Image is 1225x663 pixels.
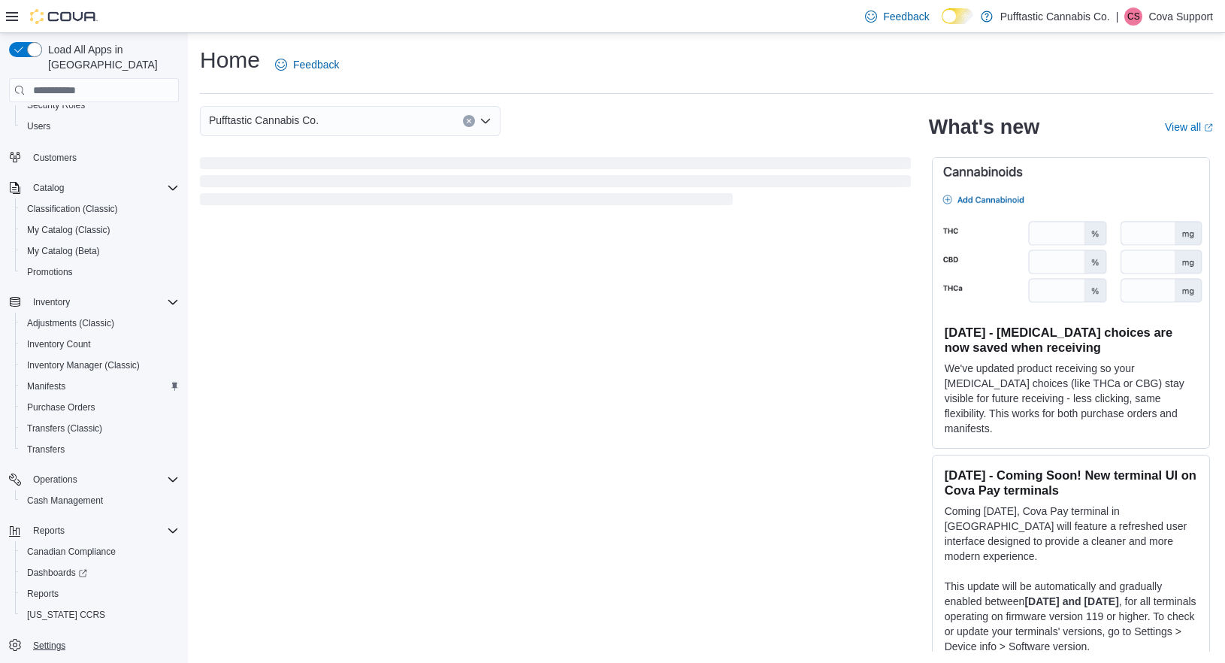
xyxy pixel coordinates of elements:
span: Adjustments (Classic) [21,314,179,332]
span: My Catalog (Beta) [27,245,100,257]
img: Cova [30,9,98,24]
h3: [DATE] - [MEDICAL_DATA] choices are now saved when receiving [945,325,1197,355]
button: Operations [27,471,83,489]
button: Cash Management [15,490,185,511]
span: [US_STATE] CCRS [27,609,105,621]
a: Dashboards [21,564,93,582]
a: Dashboards [15,562,185,583]
span: Catalog [33,182,64,194]
a: Customers [27,149,83,167]
a: Classification (Classic) [21,200,124,218]
a: Reports [21,585,65,603]
button: Purchase Orders [15,397,185,418]
input: Dark Mode [942,8,973,24]
button: Catalog [27,179,70,197]
button: Transfers [15,439,185,460]
button: My Catalog (Beta) [15,241,185,262]
a: Settings [27,637,71,655]
a: Transfers [21,440,71,459]
span: Promotions [21,263,179,281]
button: Promotions [15,262,185,283]
a: Manifests [21,377,71,395]
span: Classification (Classic) [27,203,118,215]
span: Reports [33,525,65,537]
span: Canadian Compliance [27,546,116,558]
span: Transfers (Classic) [27,422,102,434]
button: Manifests [15,376,185,397]
button: Open list of options [479,115,492,127]
span: Manifests [27,380,65,392]
span: Promotions [27,266,73,278]
span: Washington CCRS [21,606,179,624]
a: Canadian Compliance [21,543,122,561]
span: Customers [27,147,179,166]
span: Purchase Orders [21,398,179,416]
span: Manifests [21,377,179,395]
span: Pufftastic Cannabis Co. [209,111,319,129]
button: Customers [3,146,185,168]
button: Reports [15,583,185,604]
span: Reports [27,588,59,600]
h1: Home [200,45,260,75]
button: Operations [3,469,185,490]
a: Feedback [269,50,345,80]
p: This update will be automatically and gradually enabled between , for all terminals operating on ... [945,579,1197,654]
a: Users [21,117,56,135]
span: Dashboards [27,567,87,579]
span: Operations [27,471,179,489]
span: Purchase Orders [27,401,95,413]
span: Settings [27,636,179,655]
button: Clear input [463,115,475,127]
button: Inventory [3,292,185,313]
span: CS [1127,8,1140,26]
button: Security Roles [15,95,185,116]
a: Security Roles [21,96,91,114]
a: My Catalog (Beta) [21,242,106,260]
p: Cova Support [1148,8,1213,26]
span: Adjustments (Classic) [27,317,114,329]
span: Load All Apps in [GEOGRAPHIC_DATA] [42,42,179,72]
span: Settings [33,640,65,652]
h2: What's new [929,115,1039,139]
a: Transfers (Classic) [21,419,108,437]
span: Inventory Manager (Classic) [21,356,179,374]
button: Adjustments (Classic) [15,313,185,334]
span: Inventory Manager (Classic) [27,359,140,371]
span: Customers [33,152,77,164]
button: Users [15,116,185,137]
strong: [DATE] and [DATE] [1024,595,1118,607]
a: Feedback [859,2,935,32]
button: Transfers (Classic) [15,418,185,439]
div: Cova Support [1124,8,1142,26]
a: Inventory Manager (Classic) [21,356,146,374]
span: Transfers [27,444,65,456]
a: Purchase Orders [21,398,101,416]
p: | [1116,8,1119,26]
a: My Catalog (Classic) [21,221,116,239]
span: Security Roles [27,99,85,111]
a: Adjustments (Classic) [21,314,120,332]
button: Settings [3,634,185,656]
button: Reports [27,522,71,540]
span: Dashboards [21,564,179,582]
p: We've updated product receiving so your [MEDICAL_DATA] choices (like THCa or CBG) stay visible fo... [945,361,1197,436]
button: [US_STATE] CCRS [15,604,185,625]
a: [US_STATE] CCRS [21,606,111,624]
span: Transfers [21,440,179,459]
button: Inventory [27,293,76,311]
span: Inventory Count [27,338,91,350]
p: Coming [DATE], Cova Pay terminal in [GEOGRAPHIC_DATA] will feature a refreshed user interface des... [945,504,1197,564]
span: Canadian Compliance [21,543,179,561]
button: Classification (Classic) [15,198,185,219]
span: Loading [200,160,911,208]
a: Inventory Count [21,335,97,353]
span: Inventory [27,293,179,311]
button: Canadian Compliance [15,541,185,562]
span: Cash Management [21,492,179,510]
button: Inventory Manager (Classic) [15,355,185,376]
span: Cash Management [27,495,103,507]
span: Users [21,117,179,135]
span: Catalog [27,179,179,197]
span: Transfers (Classic) [21,419,179,437]
span: My Catalog (Classic) [27,224,110,236]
